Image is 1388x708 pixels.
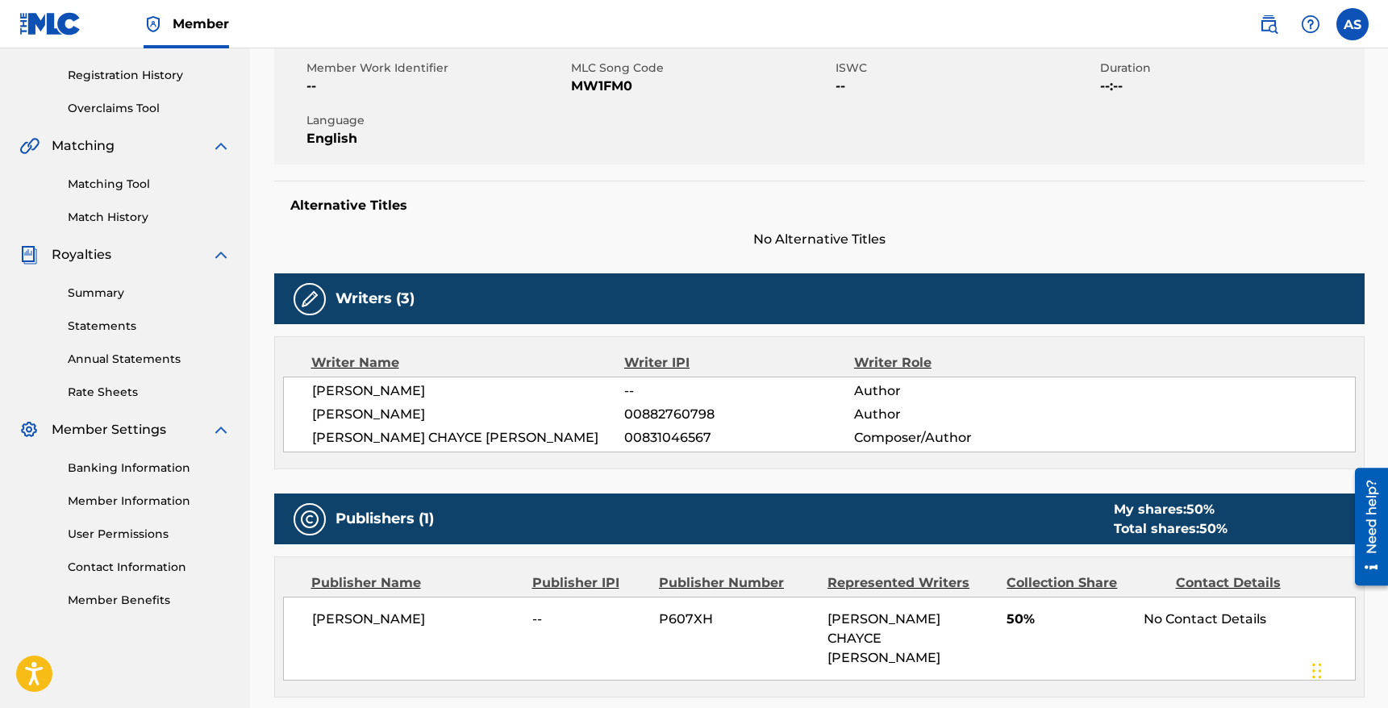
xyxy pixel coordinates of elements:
[68,67,231,84] a: Registration History
[854,405,1063,424] span: Author
[836,60,1096,77] span: ISWC
[854,381,1063,401] span: Author
[1312,647,1322,695] div: Drag
[312,428,625,448] span: [PERSON_NAME] CHAYCE [PERSON_NAME]
[68,592,231,609] a: Member Benefits
[827,611,940,665] span: [PERSON_NAME] CHAYCE [PERSON_NAME]
[290,198,1348,214] h5: Alternative Titles
[211,245,231,264] img: expand
[1259,15,1278,34] img: search
[52,420,166,439] span: Member Settings
[311,573,520,593] div: Publisher Name
[571,77,832,96] span: MW1FM0
[68,176,231,193] a: Matching Tool
[827,573,994,593] div: Represented Writers
[1144,610,1354,629] div: No Contact Details
[144,15,163,34] img: Top Rightsholder
[1253,8,1285,40] a: Public Search
[1114,519,1228,539] div: Total shares:
[624,381,853,401] span: --
[312,405,625,424] span: [PERSON_NAME]
[1199,521,1228,536] span: 50 %
[1336,8,1369,40] div: User Menu
[624,405,853,424] span: 00882760798
[68,460,231,477] a: Banking Information
[1307,631,1388,708] iframe: Chat Widget
[306,129,567,148] span: English
[306,60,567,77] span: Member Work Identifier
[68,351,231,368] a: Annual Statements
[659,610,815,629] span: P607XH
[300,510,319,529] img: Publishers
[1343,462,1388,592] iframe: Resource Center
[300,289,319,309] img: Writers
[1007,573,1163,593] div: Collection Share
[1176,573,1332,593] div: Contact Details
[836,77,1096,96] span: --
[68,493,231,510] a: Member Information
[68,318,231,335] a: Statements
[624,353,854,373] div: Writer IPI
[312,610,521,629] span: [PERSON_NAME]
[52,245,111,264] span: Royalties
[173,15,229,33] span: Member
[854,353,1063,373] div: Writer Role
[19,12,81,35] img: MLC Logo
[211,420,231,439] img: expand
[52,136,115,156] span: Matching
[311,353,625,373] div: Writer Name
[68,285,231,302] a: Summary
[306,112,567,129] span: Language
[68,384,231,401] a: Rate Sheets
[336,289,415,308] h5: Writers (3)
[336,510,434,528] h5: Publishers (1)
[68,526,231,543] a: User Permissions
[1186,502,1215,517] span: 50 %
[1100,77,1361,96] span: --:--
[19,420,39,439] img: Member Settings
[1100,60,1361,77] span: Duration
[211,136,231,156] img: expand
[1007,610,1132,629] span: 50%
[312,381,625,401] span: [PERSON_NAME]
[1294,8,1327,40] div: Help
[68,559,231,576] a: Contact Information
[1114,500,1228,519] div: My shares:
[571,60,832,77] span: MLC Song Code
[532,573,647,593] div: Publisher IPI
[854,428,1063,448] span: Composer/Author
[274,230,1365,249] span: No Alternative Titles
[68,100,231,117] a: Overclaims Tool
[19,136,40,156] img: Matching
[306,77,567,96] span: --
[19,245,39,264] img: Royalties
[532,610,647,629] span: --
[68,209,231,226] a: Match History
[659,573,815,593] div: Publisher Number
[624,428,853,448] span: 00831046567
[1301,15,1320,34] img: help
